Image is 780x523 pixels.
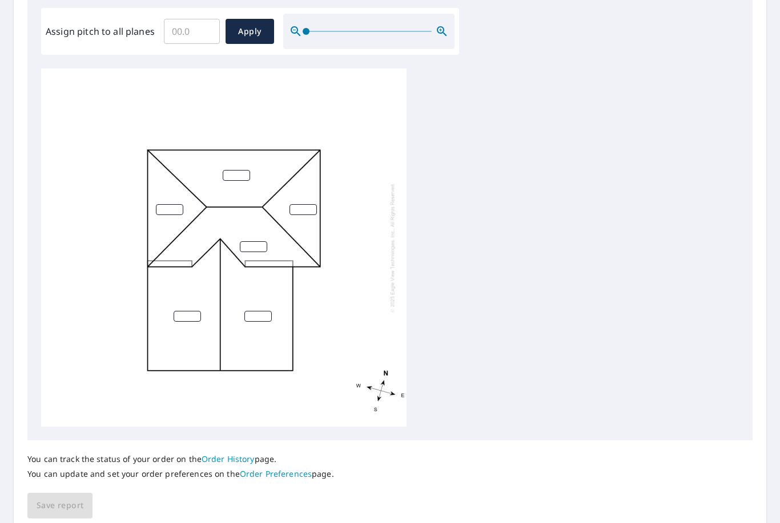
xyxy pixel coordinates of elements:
[202,453,255,464] a: Order History
[27,469,334,479] p: You can update and set your order preferences on the page.
[46,25,155,38] label: Assign pitch to all planes
[226,19,274,44] button: Apply
[164,15,220,47] input: 00.0
[235,25,265,39] span: Apply
[27,454,334,464] p: You can track the status of your order on the page.
[240,468,312,479] a: Order Preferences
